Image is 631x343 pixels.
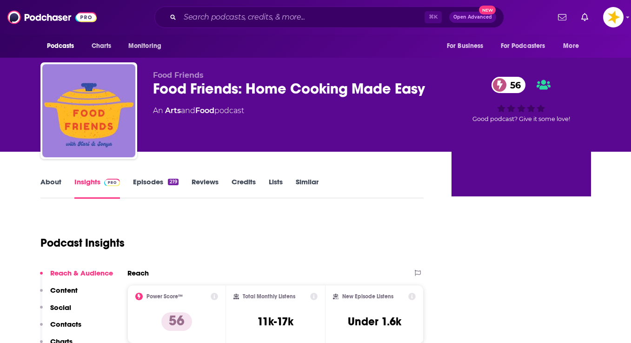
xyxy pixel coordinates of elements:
[40,286,78,303] button: Content
[50,303,71,312] p: Social
[472,115,570,122] span: Good podcast? Give it some love!
[479,6,496,14] span: New
[195,106,214,115] a: Food
[122,37,173,55] button: open menu
[603,7,624,27] span: Logged in as Spreaker_Prime
[146,293,183,300] h2: Power Score™
[603,7,624,27] img: User Profile
[243,293,295,300] h2: Total Monthly Listens
[7,8,97,26] img: Podchaser - Follow, Share and Rate Podcasts
[92,40,112,53] span: Charts
[452,71,591,128] div: 56Good podcast? Give it some love!
[269,177,283,199] a: Lists
[425,11,442,23] span: ⌘ K
[501,40,545,53] span: For Podcasters
[554,9,570,25] a: Show notifications dropdown
[557,37,591,55] button: open menu
[40,177,61,199] a: About
[449,12,496,23] button: Open AdvancedNew
[153,71,204,80] span: Food Friends
[74,177,120,199] a: InsightsPodchaser Pro
[232,177,256,199] a: Credits
[563,40,579,53] span: More
[492,77,525,93] a: 56
[578,9,592,25] a: Show notifications dropdown
[40,269,113,286] button: Reach & Audience
[50,320,81,329] p: Contacts
[127,269,149,277] h2: Reach
[161,312,192,331] p: 56
[40,37,86,55] button: open menu
[257,315,293,329] h3: 11k-17k
[50,269,113,277] p: Reach & Audience
[181,106,195,115] span: and
[86,37,117,55] a: Charts
[495,37,559,55] button: open menu
[47,40,74,53] span: Podcasts
[128,40,161,53] span: Monitoring
[42,64,135,157] img: Food Friends: Home Cooking Made Easy
[40,236,125,250] h1: Podcast Insights
[40,320,81,337] button: Contacts
[348,315,401,329] h3: Under 1.6k
[501,77,525,93] span: 56
[447,40,484,53] span: For Business
[180,10,425,25] input: Search podcasts, credits, & more...
[192,177,219,199] a: Reviews
[342,293,393,300] h2: New Episode Listens
[165,106,181,115] a: Arts
[153,105,244,116] div: An podcast
[50,286,78,295] p: Content
[440,37,495,55] button: open menu
[296,177,319,199] a: Similar
[104,179,120,186] img: Podchaser Pro
[603,7,624,27] button: Show profile menu
[133,177,178,199] a: Episodes219
[168,179,178,185] div: 219
[453,15,492,20] span: Open Advanced
[154,7,504,28] div: Search podcasts, credits, & more...
[40,303,71,320] button: Social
